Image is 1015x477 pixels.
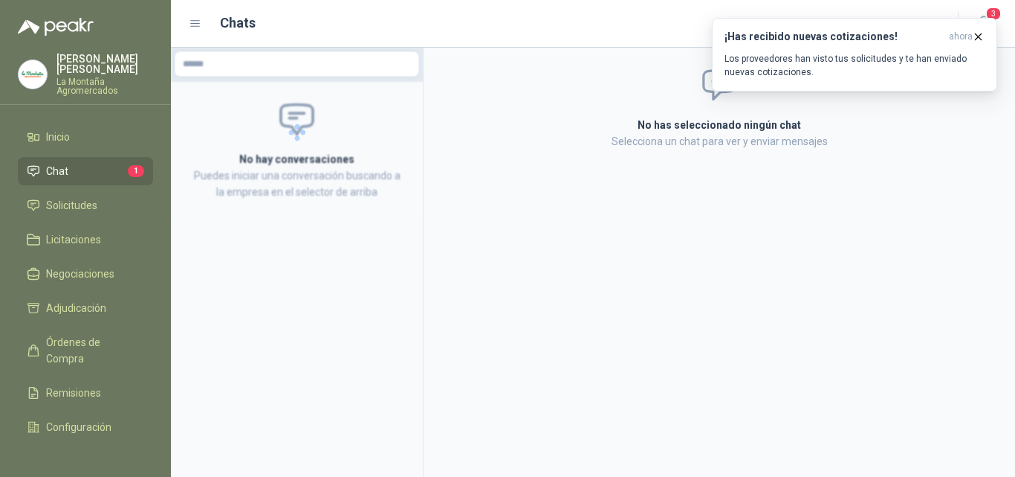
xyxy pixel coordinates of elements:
h2: No has seleccionado ningún chat [460,117,979,133]
span: Inicio [46,129,70,145]
span: ahora [949,31,973,43]
p: Los proveedores han visto tus solicitudes y te han enviado nuevas cotizaciones. [724,52,985,79]
a: Licitaciones [18,225,153,254]
a: Adjudicación [18,294,153,322]
a: Inicio [18,123,153,151]
span: Negociaciones [46,266,114,282]
span: Órdenes de Compra [46,334,139,367]
span: Adjudicación [46,300,106,316]
span: Licitaciones [46,231,101,248]
img: Logo peakr [18,18,94,36]
p: Selecciona un chat para ver y enviar mensajes [460,133,979,150]
button: ¡Has recibido nuevas cotizaciones!ahora Los proveedores han visto tus solicitudes y te han enviad... [712,18,997,92]
span: Remisiones [46,385,101,401]
button: 3 [970,10,997,37]
a: Configuración [18,413,153,441]
p: [PERSON_NAME] [PERSON_NAME] [56,54,153,74]
p: La Montaña Agromercados [56,77,153,95]
h3: ¡Has recibido nuevas cotizaciones! [724,31,943,43]
a: Órdenes de Compra [18,328,153,373]
a: Solicitudes [18,191,153,220]
img: Company Logo [19,60,47,89]
span: 1 [128,165,144,177]
span: Configuración [46,419,111,435]
a: Negociaciones [18,260,153,288]
span: Solicitudes [46,197,97,214]
span: Chat [46,163,68,179]
a: Chat1 [18,157,153,185]
a: Remisiones [18,379,153,407]
span: 3 [985,7,1002,21]
h1: Chats [220,13,256,33]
